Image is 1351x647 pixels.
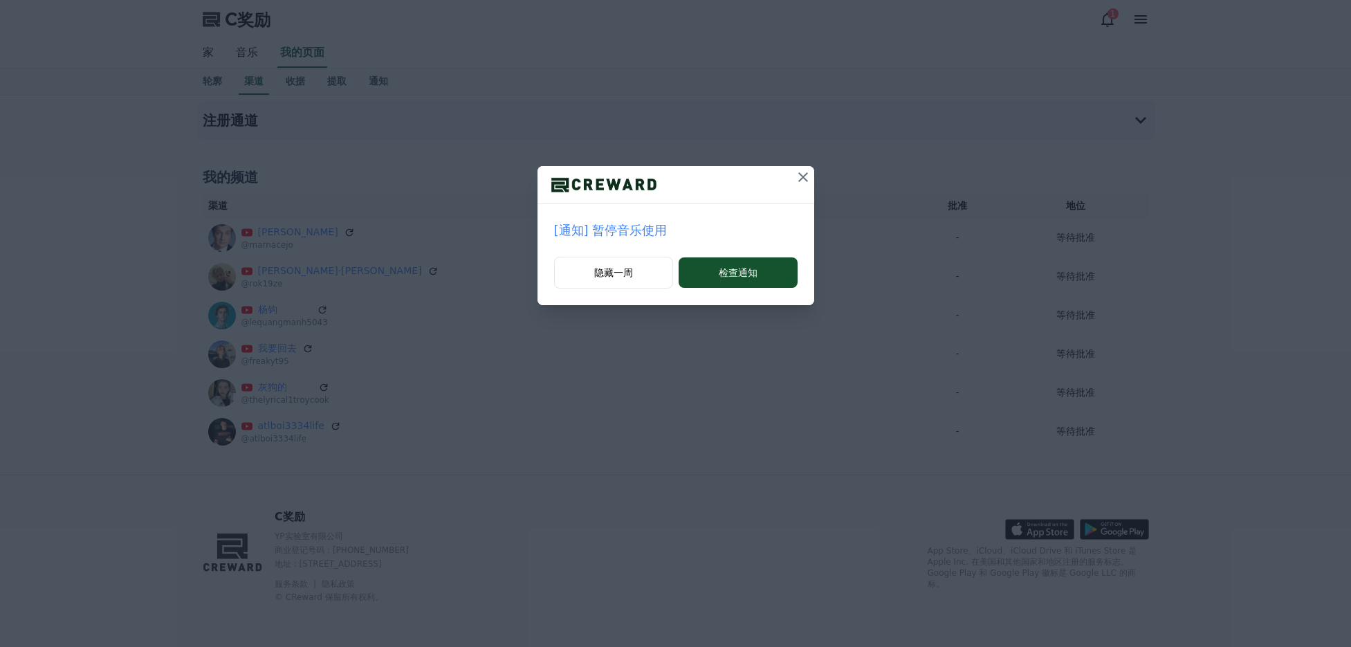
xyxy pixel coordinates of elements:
[554,257,674,289] button: 隐藏一周
[679,257,797,288] button: 检查通知
[537,174,670,195] img: 标识
[719,267,757,278] font: 检查通知
[594,267,633,278] font: 隐藏一周
[554,223,668,237] font: [通知] 暂停音乐使用
[554,221,798,240] a: [通知] 暂停音乐使用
